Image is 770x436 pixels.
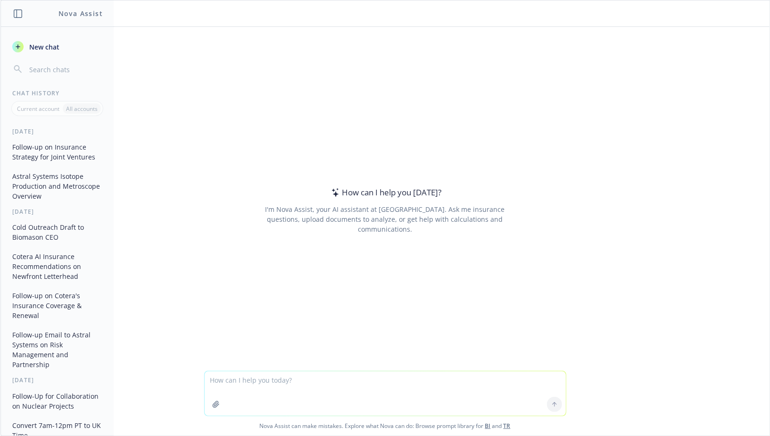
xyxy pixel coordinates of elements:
button: New chat [8,38,106,55]
h1: Nova Assist [58,8,103,18]
span: New chat [27,42,59,52]
div: [DATE] [1,376,114,384]
button: Cold Outreach Draft to Biomason CEO [8,219,106,245]
div: Chat History [1,89,114,97]
button: Follow-Up for Collaboration on Nuclear Projects [8,388,106,414]
a: TR [504,422,511,430]
div: How can I help you [DATE]? [329,186,441,199]
div: [DATE] [1,208,114,216]
button: Follow-up Email to Astral Systems on Risk Management and Partnership [8,327,106,372]
button: Follow-up on Cotera's Insurance Coverage & Renewal [8,288,106,323]
input: Search chats [27,63,102,76]
div: I'm Nova Assist, your AI assistant at [GEOGRAPHIC_DATA]. Ask me insurance questions, upload docum... [252,204,518,234]
div: [DATE] [1,127,114,135]
p: All accounts [66,105,98,113]
p: Current account [17,105,59,113]
a: BI [485,422,491,430]
button: Astral Systems Isotope Production and Metroscope Overview [8,168,106,204]
button: Follow-up on Insurance Strategy for Joint Ventures [8,139,106,165]
span: Nova Assist can make mistakes. Explore what Nova can do: Browse prompt library for and [4,416,766,436]
button: Cotera AI Insurance Recommendations on Newfront Letterhead [8,249,106,284]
